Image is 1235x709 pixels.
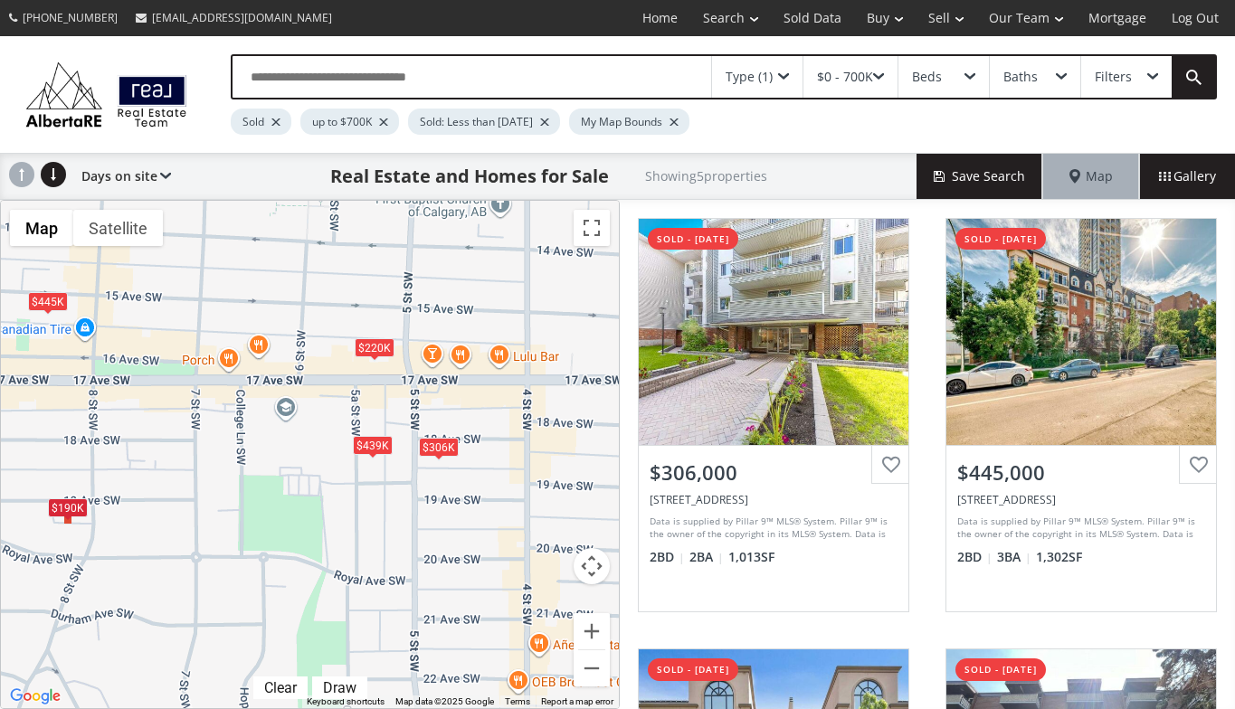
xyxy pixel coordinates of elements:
span: [PHONE_NUMBER] [23,10,118,25]
div: Filters [1095,71,1132,83]
div: $190K [47,498,87,517]
div: $306,000 [650,458,898,487]
h2: Showing 5 properties [645,169,767,183]
h1: Real Estate and Homes for Sale [330,164,609,189]
div: Clear [260,679,301,696]
div: $439K [352,436,392,455]
div: Baths [1003,71,1038,83]
span: 3 BA [997,548,1031,566]
div: 545 18 Avenue SW #109, Calgary, AB T2S 0C6 [650,492,898,507]
img: Google [5,685,65,708]
div: Sold: Less than [DATE] [408,109,560,135]
span: 1,302 SF [1036,548,1082,566]
div: $220K [355,338,394,357]
div: Draw [318,679,361,696]
a: sold - [DATE]$306,000[STREET_ADDRESS]Data is supplied by Pillar 9™ MLS® System. Pillar 9™ is the ... [620,200,927,630]
div: $445K [27,291,67,310]
button: Map camera controls [574,548,610,584]
span: 2 BD [957,548,993,566]
div: 923 15 Avenue SW #102, Calgary, AB T2R 0S2 [957,492,1205,507]
span: Gallery [1159,167,1216,185]
div: Beds [912,71,942,83]
div: $306K [419,438,459,457]
a: sold - [DATE]$445,000[STREET_ADDRESS]Data is supplied by Pillar 9™ MLS® System. Pillar 9™ is the ... [927,200,1235,630]
img: Logo [18,58,195,131]
a: [EMAIL_ADDRESS][DOMAIN_NAME] [127,1,341,34]
div: My Map Bounds [569,109,689,135]
span: 1,013 SF [728,548,774,566]
a: Report a map error [541,696,613,706]
button: Save Search [917,154,1043,199]
div: up to $700K [300,109,399,135]
span: Map data ©2025 Google [395,696,494,706]
div: Data is supplied by Pillar 9™ MLS® System. Pillar 9™ is the owner of the copyright in its MLS® Sy... [957,515,1201,542]
div: Click to draw. [312,679,367,696]
div: $0 - 700K [817,71,873,83]
div: Type (1) [726,71,773,83]
a: Terms [505,696,530,706]
span: [EMAIL_ADDRESS][DOMAIN_NAME] [152,10,332,25]
div: Data is supplied by Pillar 9™ MLS® System. Pillar 9™ is the owner of the copyright in its MLS® Sy... [650,515,893,542]
div: $445,000 [957,458,1205,487]
div: Sold [231,109,291,135]
span: 2 BA [689,548,724,566]
div: Days on site [72,154,171,199]
button: Zoom in [574,613,610,649]
button: Show street map [10,210,73,246]
div: Click to clear. [253,679,308,696]
button: Toggle fullscreen view [574,210,610,246]
span: Map [1069,167,1113,185]
div: Gallery [1139,154,1235,199]
a: Open this area in Google Maps (opens a new window) [5,685,65,708]
span: 2 BD [650,548,685,566]
button: Zoom out [574,650,610,686]
button: Keyboard shortcuts [307,695,385,708]
button: Show satellite imagery [73,210,163,246]
div: Map [1043,154,1139,199]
